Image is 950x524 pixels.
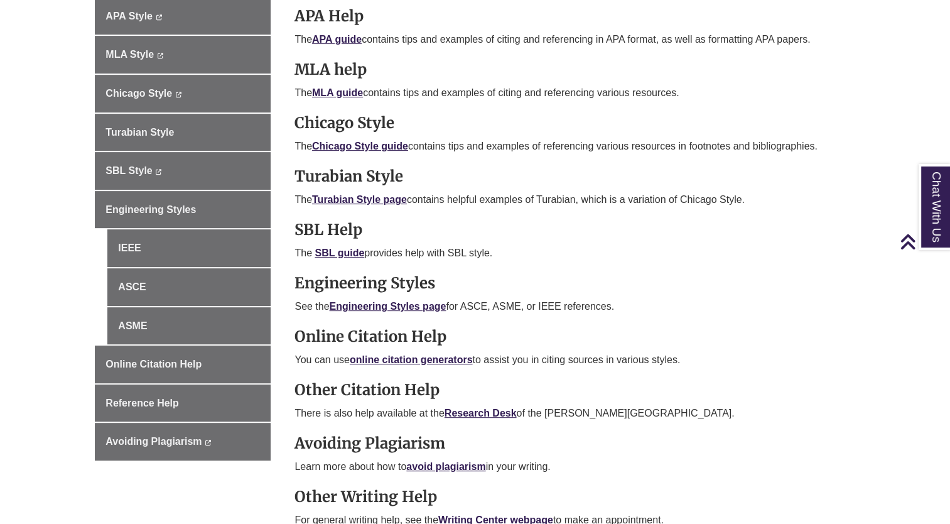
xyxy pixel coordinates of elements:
[406,461,485,472] a: avoid plagiarism
[294,352,850,368] p: You can use to assist you in citing sources in various styles.
[312,194,407,205] a: Turabian Style page
[205,440,212,445] i: This link opens in a new window
[155,169,162,175] i: This link opens in a new window
[107,268,271,306] a: ASCE
[105,165,152,176] span: SBL Style
[105,398,179,408] span: Reference Help
[330,301,446,312] a: Engineering Styles page
[95,191,271,229] a: Engineering Styles
[294,273,435,293] strong: Engineering Styles
[105,88,172,99] span: Chicago Style
[312,141,408,151] a: Chicago Style guide
[294,85,850,101] p: The contains tips and examples of citing and referencing various resources.
[107,307,271,345] a: ASME
[95,75,271,112] a: Chicago Style
[294,487,437,506] strong: Other Writing Help
[294,299,850,314] p: See the for ASCE, ASME, or IEEE references.
[294,220,362,239] strong: SBL Help
[294,434,445,453] strong: Avoiding Plagiarism
[350,354,473,365] a: online citation generators
[105,359,202,369] span: Online Citation Help
[294,406,850,421] p: There is also help available at the of the [PERSON_NAME][GEOGRAPHIC_DATA].
[105,436,202,447] span: Avoiding Plagiarism
[157,53,164,58] i: This link opens in a new window
[294,32,850,47] p: The contains tips and examples of citing and referencing in APA format, as well as formatting APA...
[95,152,271,190] a: SBL Style
[105,49,154,60] span: MLA Style
[315,248,364,258] a: SBL guide
[294,246,850,261] p: The provides help with SBL style.
[95,346,271,383] a: Online Citation Help
[294,113,394,133] strong: Chicago Style
[95,423,271,461] a: Avoiding Plagiarism
[95,385,271,422] a: Reference Help
[312,34,362,45] a: APA guide
[294,327,446,346] strong: Online Citation Help
[294,192,850,207] p: The contains helpful examples of Turabian, which is a variation of Chicago Style.
[294,166,403,186] strong: Turabian Style
[294,459,850,474] p: Learn more about how to in your writing.
[294,380,440,400] strong: Other Citation Help
[105,204,196,215] span: Engineering Styles
[445,408,517,418] a: Research Desk
[107,229,271,267] a: IEEE
[294,139,850,154] p: The contains tips and examples of referencing various resources in footnotes and bibliographies.
[294,6,364,26] strong: APA Help
[175,92,182,97] i: This link opens in a new window
[95,36,271,74] a: MLA Style
[105,11,153,21] span: APA Style
[900,233,947,250] a: Back to Top
[95,114,271,151] a: Turabian Style
[155,14,162,20] i: This link opens in a new window
[294,60,367,79] strong: MLA help
[312,87,363,98] a: MLA guide
[105,127,174,138] span: Turabian Style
